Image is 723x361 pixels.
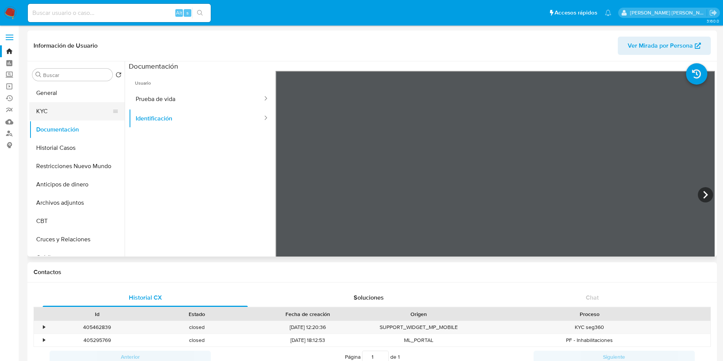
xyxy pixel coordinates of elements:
[115,72,122,80] button: Volver al orden por defecto
[469,321,710,334] div: KYC seg360
[586,293,599,302] span: Chat
[618,37,711,55] button: Ver Mirada por Persona
[28,8,211,18] input: Buscar usuario o caso...
[252,310,364,318] div: Fecha de creación
[247,334,369,347] div: [DATE] 18:12:53
[474,310,705,318] div: Proceso
[186,9,189,16] span: s
[630,9,707,16] p: david.marinmartinez@mercadolibre.com.co
[29,139,125,157] button: Historial Casos
[605,10,611,16] a: Notificaciones
[47,334,147,347] div: 405295769
[147,334,247,347] div: closed
[43,337,45,344] div: •
[469,334,710,347] div: PF - Inhabilitaciones
[35,72,42,78] button: Buscar
[628,37,693,55] span: Ver Mirada por Persona
[34,42,98,50] h1: Información de Usuario
[129,293,162,302] span: Historial CX
[147,321,247,334] div: closed
[374,310,463,318] div: Origen
[29,84,125,102] button: General
[152,310,242,318] div: Estado
[176,9,182,16] span: Alt
[29,102,119,120] button: KYC
[43,324,45,331] div: •
[43,72,109,79] input: Buscar
[192,8,208,18] button: search-icon
[369,321,469,334] div: SUPPORT_WIDGET_MP_MOBILE
[29,249,125,267] button: Créditos
[29,157,125,175] button: Restricciones Nuevo Mundo
[354,293,384,302] span: Soluciones
[369,334,469,347] div: ML_PORTAL
[247,321,369,334] div: [DATE] 12:20:36
[29,175,125,194] button: Anticipos de dinero
[555,9,597,17] span: Accesos rápidos
[398,353,400,361] span: 1
[29,194,125,212] button: Archivos adjuntos
[34,268,711,276] h1: Contactos
[53,310,142,318] div: Id
[29,230,125,249] button: Cruces y Relaciones
[29,120,125,139] button: Documentación
[29,212,125,230] button: CBT
[709,9,717,17] a: Salir
[47,321,147,334] div: 405462839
